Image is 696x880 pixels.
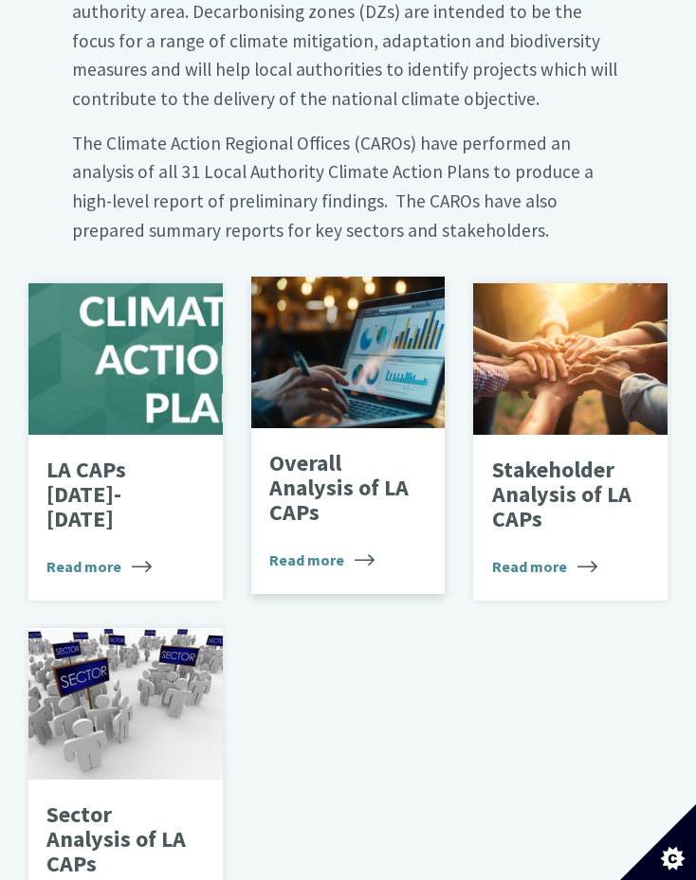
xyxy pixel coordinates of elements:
[46,555,152,578] span: Read more
[269,548,375,571] span: Read more
[28,283,223,601] a: LA CAPs [DATE]-[DATE] Read more
[251,277,446,594] a: Overall Analysis of LA CAPs Read more
[492,458,634,532] p: Stakeholder Analysis of LA CAPs
[72,132,594,242] big: The Climate Action Regional Offices (CAROs) have performed an analysis of all 31 Local Authority ...
[620,804,696,880] button: Set cookie preferences
[46,802,189,877] p: Sector Analysis of LA CAPs
[492,555,597,578] span: Read more
[269,451,412,526] p: Overall Analysis of LA CAPs
[473,283,668,601] a: Stakeholder Analysis of LA CAPs Read more
[46,458,189,532] p: LA CAPs [DATE]-[DATE]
